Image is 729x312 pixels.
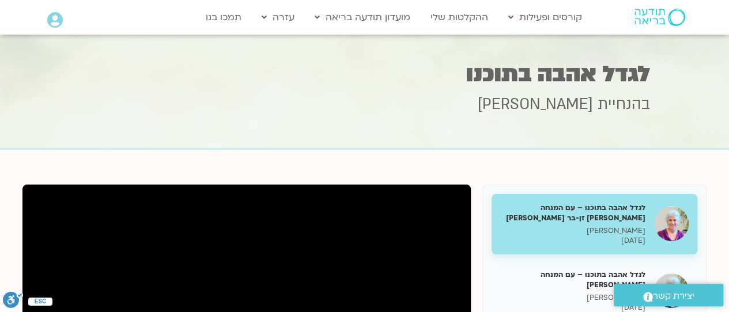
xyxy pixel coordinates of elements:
h5: לגדל אהבה בתוכנו – עם המנחה [PERSON_NAME] [500,269,645,290]
span: יצירת קשר [653,288,694,304]
a: תמכו בנו [200,6,247,28]
a: ההקלטות שלי [425,6,494,28]
a: מועדון תודעה בריאה [309,6,416,28]
p: [DATE] [500,236,645,246]
h5: לגדל אהבה בתוכנו – עם המנחה [PERSON_NAME] זן-בר [PERSON_NAME] [500,202,645,223]
span: בהנחיית [598,94,650,115]
a: קורסים ופעילות [503,6,588,28]
p: [PERSON_NAME] [500,293,645,303]
p: [PERSON_NAME] [500,226,645,236]
a: עזרה [256,6,300,28]
h1: לגדל אהבה בתוכנו [80,63,650,85]
img: לגדל אהבה בתוכנו – עם המנחה האורחת צילה זן-בר צור [654,206,689,241]
img: לגדל אהבה בתוכנו – עם המנחה האורח ענבר בר קמה [654,273,689,308]
a: יצירת קשר [614,284,723,306]
img: תודעה בריאה [634,9,685,26]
